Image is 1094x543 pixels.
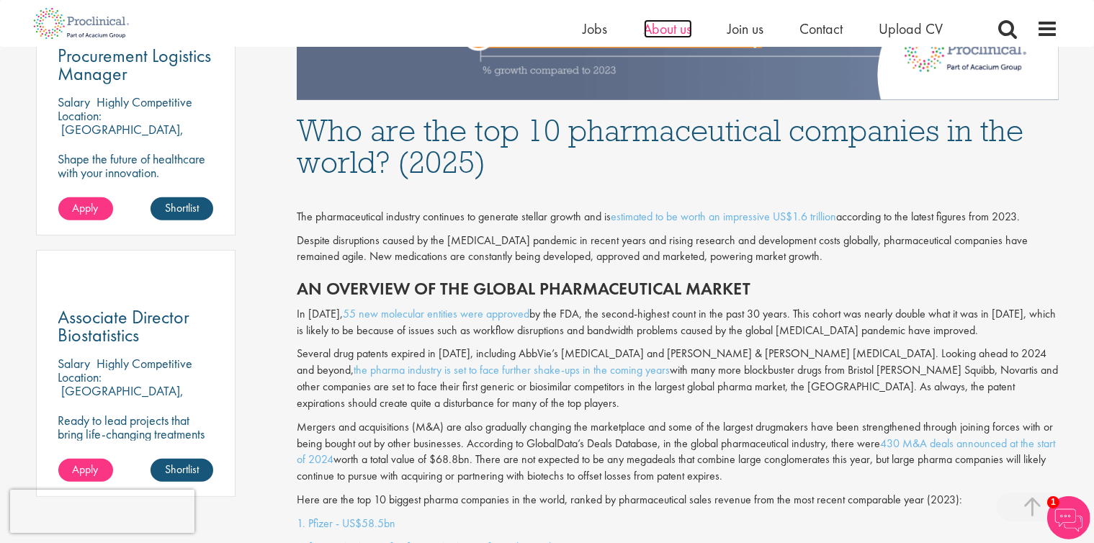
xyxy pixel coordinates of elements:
[354,362,670,377] a: the pharma industry is set to face further shake-ups in the coming years
[97,355,193,372] p: Highly Competitive
[58,355,91,372] span: Salary
[297,346,1059,411] p: Several drug patents expired in [DATE], including AbbVie’s [MEDICAL_DATA] and [PERSON_NAME] & [PE...
[151,459,213,482] a: Shortlist
[297,233,1059,266] p: Despite disruptions caused by the [MEDICAL_DATA] pandemic in recent years and rising research and...
[297,209,1059,225] div: The pharmaceutical industry continues to generate stellar growth and is according to the latest f...
[58,152,214,179] p: Shape the future of healthcare with your innovation.
[58,43,212,86] span: Procurement Logistics Manager
[644,19,692,38] a: About us
[58,382,184,413] p: [GEOGRAPHIC_DATA], [GEOGRAPHIC_DATA]
[58,107,102,124] span: Location:
[58,305,190,347] span: Associate Director Biostatistics
[58,47,214,83] a: Procurement Logistics Manager
[58,459,113,482] a: Apply
[583,19,608,38] a: Jobs
[343,306,529,321] a: 55 new molecular entities were approved
[73,462,99,477] span: Apply
[151,197,213,220] a: Shortlist
[97,94,193,110] p: Highly Competitive
[728,19,764,38] a: Join us
[297,279,1059,298] h2: An overview of the global pharmaceutical market
[10,490,194,533] iframe: reCAPTCHA
[58,413,214,495] p: Ready to lead projects that bring life-changing treatments to the world? Join our client at the f...
[73,200,99,215] span: Apply
[611,209,836,224] a: estimated to be worth an impressive US$1.6 trillion
[1047,496,1090,539] img: Chatbot
[58,308,214,344] a: Associate Director Biostatistics
[297,516,395,531] a: 1. Pfizer - US$58.5bn
[800,19,843,38] a: Contact
[879,19,943,38] a: Upload CV
[58,369,102,385] span: Location:
[58,121,184,151] p: [GEOGRAPHIC_DATA], [GEOGRAPHIC_DATA]
[58,197,113,220] a: Apply
[297,306,1059,339] p: In [DATE], by the FDA, the second-highest count in the past 30 years. This cohort was nearly doub...
[297,419,1059,485] p: Mergers and acquisitions (M&A) are also gradually changing the marketplace and some of the larges...
[58,94,91,110] span: Salary
[297,436,1055,467] a: 430 M&A deals announced at the start of 2024
[297,115,1059,178] h1: Who are the top 10 pharmaceutical companies in the world? (2025)
[1047,496,1059,508] span: 1
[297,492,1059,508] p: Here are the top 10 biggest pharma companies in the world, ranked by pharmaceutical sales revenue...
